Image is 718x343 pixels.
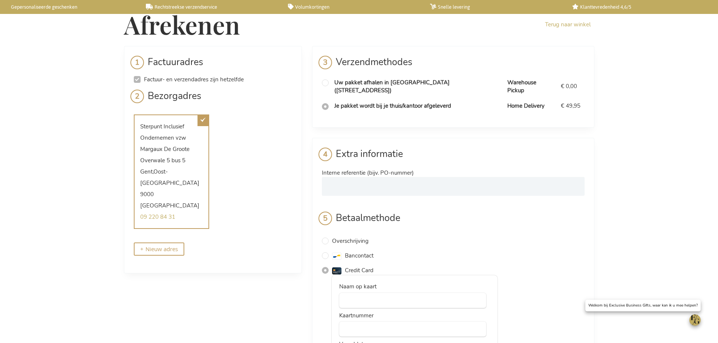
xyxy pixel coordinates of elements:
[140,213,175,221] a: 09 220 84 31
[4,4,134,10] a: Gepersonaliseerde geschenken
[134,56,292,75] div: Factuuradres
[124,8,240,41] span: Afrekenen
[561,82,577,90] span: € 0,00
[561,102,580,110] span: € 49,95
[545,21,591,29] a: Terug naar winkel
[134,114,210,229] div: Sterpunt Inclusief Ondernemen vzw Margaux De Groote Overwale 5 bus 5 Gent , 9000 [GEOGRAPHIC_DATA]
[430,4,560,10] a: Snelle levering
[504,98,557,114] td: Home Delivery
[334,79,450,94] span: Uw pakket afhalen in [GEOGRAPHIC_DATA] ([STREET_ADDRESS])
[288,4,418,10] a: Volumkortingen
[322,169,414,177] span: Interne referentie (bijv. PO-nummer)
[332,267,341,274] img: creditcard.svg
[334,102,451,110] span: Je pakket wordt bij je thuis/kantoor afgeleverd
[345,326,481,333] iframe: cardNumber input
[140,245,178,253] span: Nieuw adres
[322,56,585,75] div: Verzendmethodes
[134,90,292,109] div: Bezorgadres
[572,4,702,10] a: Klanttevredenheid 4,6/5
[322,148,585,167] div: Extra informatie
[134,242,184,256] button: Nieuw adres
[140,168,199,187] span: Oost-[GEOGRAPHIC_DATA]
[339,312,374,319] label: Kaartnummer
[345,252,374,259] span: Bancontact
[146,4,276,10] a: Rechtstreekse verzendservice
[504,75,557,99] td: Warehouse Pickup
[332,253,341,260] img: bancontact.svg
[339,283,377,290] label: Naam op kaart
[322,212,585,231] div: Betaalmethode
[345,297,481,304] iframe: cardHolder input
[345,267,374,274] span: Credit Card
[332,237,369,245] span: Overschrijving
[144,76,244,83] span: Factuur- en verzendadres zijn hetzelfde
